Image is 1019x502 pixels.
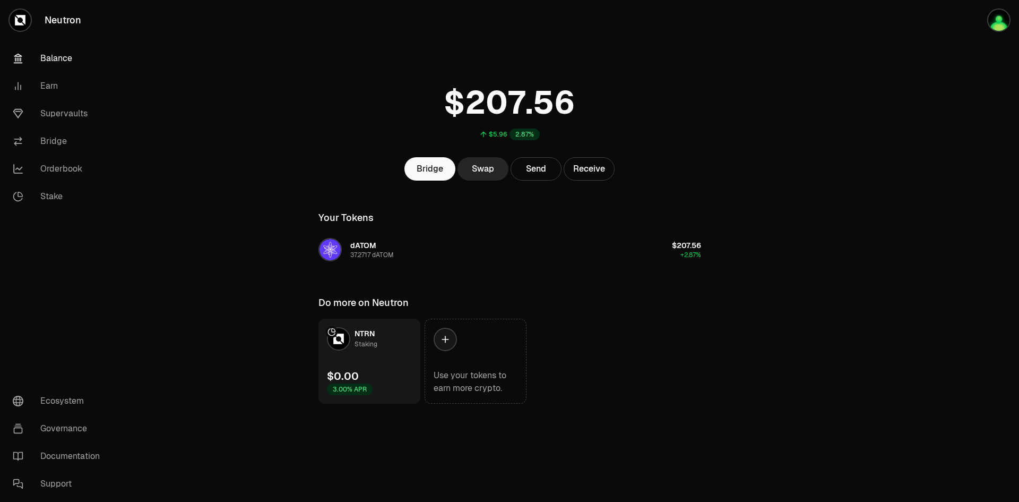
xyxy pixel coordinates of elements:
a: Bridge [4,127,115,155]
div: $5.96 [489,130,507,139]
a: Stake [4,183,115,210]
span: $207.56 [672,241,701,250]
div: 37.2717 dATOM [350,251,394,259]
a: Governance [4,415,115,443]
a: Balance [4,45,115,72]
span: +2.87% [680,251,701,259]
a: Use your tokens to earn more crypto. [425,319,526,404]
a: Documentation [4,443,115,470]
a: Bridge [404,157,455,181]
div: 3.00% APR [327,384,373,395]
img: NTRN Logo [328,328,349,350]
img: Winckey [988,10,1009,31]
a: Supervaults [4,100,115,127]
div: Do more on Neutron [318,295,409,310]
div: 2.87% [509,129,540,140]
a: NTRN LogoNTRNStaking$0.003.00% APR [318,319,420,404]
a: Orderbook [4,155,115,183]
div: Staking [355,339,377,350]
button: Receive [564,157,615,181]
a: Ecosystem [4,387,115,415]
div: Use your tokens to earn more crypto. [434,369,517,395]
button: dATOM LogodATOM37.2717 dATOM$207.56+2.87% [312,234,707,266]
span: dATOM [350,241,376,250]
div: Your Tokens [318,210,374,225]
span: NTRN [355,329,375,338]
img: dATOM Logo [319,239,341,260]
button: Send [511,157,562,181]
div: $0.00 [327,369,359,384]
a: Earn [4,72,115,100]
a: Support [4,470,115,498]
a: Swap [457,157,508,181]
